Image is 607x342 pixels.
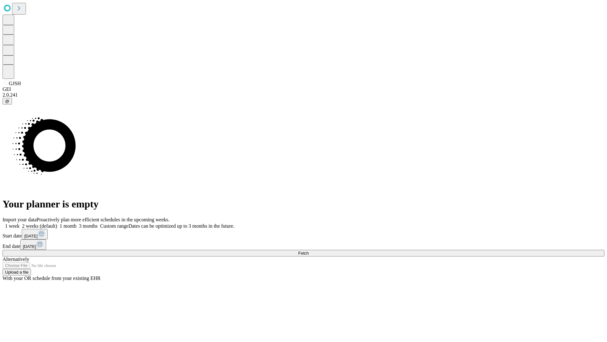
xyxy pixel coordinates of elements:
span: Alternatively [3,256,29,262]
span: Fetch [298,251,309,256]
button: [DATE] [20,239,46,250]
div: End date [3,239,604,250]
span: @ [5,99,9,104]
div: Start date [3,229,604,239]
span: [DATE] [23,244,36,249]
span: 1 month [60,223,77,229]
div: 2.0.241 [3,92,604,98]
button: @ [3,98,12,104]
button: Fetch [3,250,604,256]
span: 2 weeks (default) [22,223,57,229]
span: Proactively plan more efficient schedules in the upcoming weeks. [37,217,169,222]
button: [DATE] [22,229,48,239]
span: [DATE] [24,234,38,238]
span: 3 months [79,223,98,229]
span: GJSH [9,81,21,86]
div: GEI [3,86,604,92]
h1: Your planner is empty [3,198,604,210]
button: Upload a file [3,269,31,275]
span: Custom range [100,223,128,229]
span: Dates can be optimized up to 3 months in the future. [128,223,234,229]
span: Import your data [3,217,37,222]
span: With your OR schedule from your existing EHR [3,275,101,281]
span: 1 week [5,223,20,229]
